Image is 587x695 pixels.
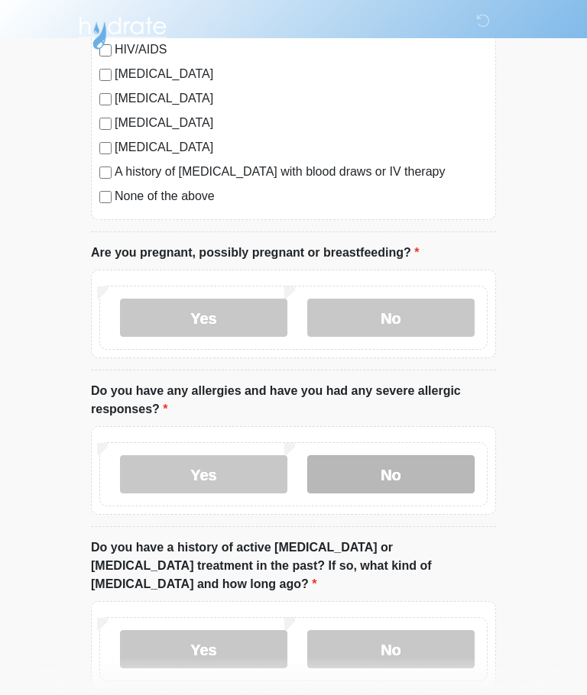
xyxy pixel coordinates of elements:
label: None of the above [115,187,488,205]
label: Yes [120,455,287,493]
label: [MEDICAL_DATA] [115,114,488,132]
label: A history of [MEDICAL_DATA] with blood draws or IV therapy [115,163,488,181]
input: [MEDICAL_DATA] [99,93,112,105]
label: [MEDICAL_DATA] [115,138,488,157]
label: Yes [120,299,287,337]
label: [MEDICAL_DATA] [115,89,488,108]
label: No [307,299,475,337]
input: [MEDICAL_DATA] [99,69,112,81]
label: No [307,630,475,668]
label: Yes [120,630,287,668]
img: Hydrate IV Bar - Arcadia Logo [76,11,169,50]
label: No [307,455,475,493]
label: Are you pregnant, possibly pregnant or breastfeeding? [91,244,419,262]
input: [MEDICAL_DATA] [99,142,112,154]
input: None of the above [99,191,112,203]
label: Do you have a history of active [MEDICAL_DATA] or [MEDICAL_DATA] treatment in the past? If so, wh... [91,538,496,593]
label: Do you have any allergies and have you had any severe allergic responses? [91,382,496,419]
input: [MEDICAL_DATA] [99,118,112,130]
label: [MEDICAL_DATA] [115,65,488,83]
input: A history of [MEDICAL_DATA] with blood draws or IV therapy [99,166,112,179]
